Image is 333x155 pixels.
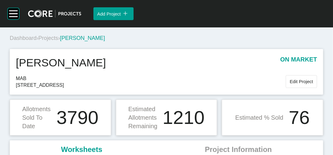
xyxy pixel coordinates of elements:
[57,108,99,127] h1: 3790
[93,7,134,20] button: Add Project
[128,105,159,130] p: Estimated Allotments Remaining
[286,75,317,88] button: Edit Project
[290,79,313,84] span: Edit Project
[37,35,38,41] span: ›
[58,35,60,41] span: ›
[163,108,205,127] h1: 1210
[10,35,37,41] a: Dashboard
[60,35,105,41] span: [PERSON_NAME]
[97,11,121,16] span: Add Project
[289,108,310,127] h1: 76
[16,75,286,82] span: MAB
[280,55,317,70] p: on market
[16,55,106,70] h1: [PERSON_NAME]
[16,82,286,89] span: [STREET_ADDRESS]
[38,35,58,41] a: Projects
[22,105,53,130] p: Allotments Sold To Date
[28,10,81,18] img: core-logo-dark.3138cae2.png
[235,113,283,122] p: Estimated % Sold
